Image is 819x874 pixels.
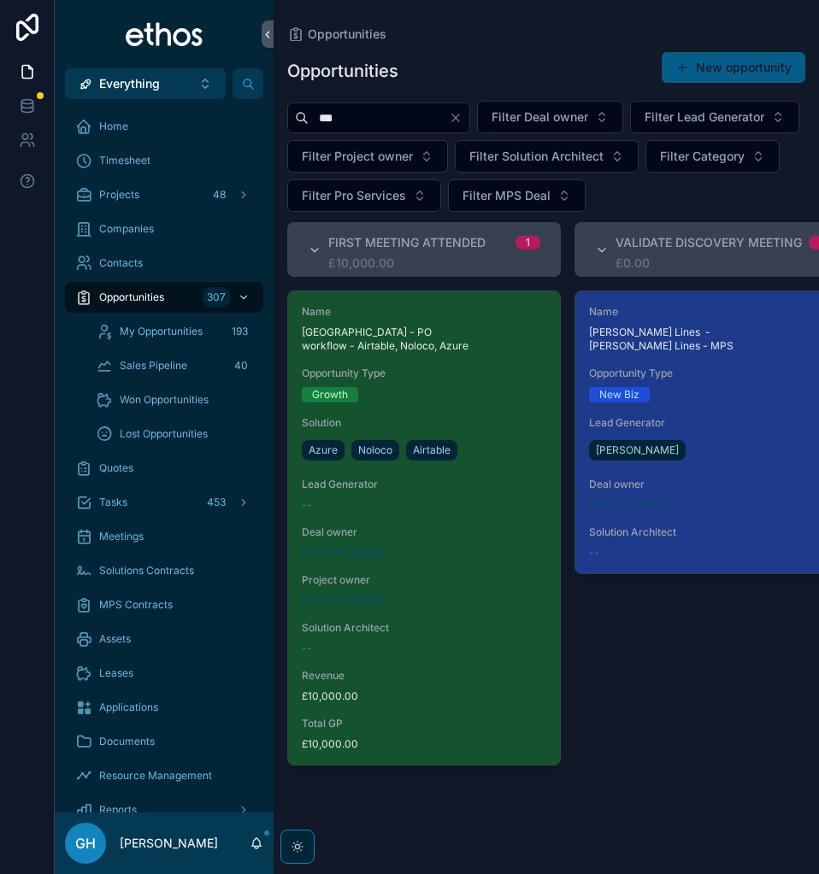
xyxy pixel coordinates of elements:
[99,120,128,133] span: Home
[309,443,338,457] span: Azure
[406,440,457,460] a: Airtable
[65,179,263,210] a: Projects48
[85,316,263,347] a: My Opportunities193
[662,52,805,83] button: New opportunity
[302,669,546,683] span: Revenue
[589,498,672,512] a: [PERSON_NAME]
[65,145,263,176] a: Timesheet
[302,525,546,539] span: Deal owner
[596,443,679,457] span: [PERSON_NAME]
[463,187,551,204] span: Filter MPS Deal
[99,598,173,612] span: MPS Contracts
[99,666,133,680] span: Leases
[99,632,131,646] span: Assets
[229,355,253,376] div: 40
[526,236,530,249] div: 1
[65,487,263,518] a: Tasks453
[302,498,312,512] span: --
[99,75,160,92] span: Everything
[477,101,623,133] button: Select Button
[202,492,231,513] div: 453
[302,367,546,380] span: Opportunity Type
[287,290,561,765] a: Name[GEOGRAPHIC_DATA] - PO workflow - Airtable, Noloco, AzureOpportunity TypeGrowthSolutionAzureN...
[351,440,399,460] a: Noloco
[65,68,226,99] button: Select Button
[492,109,588,126] span: Filter Deal owner
[65,726,263,757] a: Documents
[302,737,546,751] span: £10,000.00
[65,111,263,142] a: Home
[99,222,154,236] span: Companies
[302,573,546,587] span: Project owner
[65,692,263,723] a: Applications
[302,594,385,607] a: [PERSON_NAME]
[99,769,212,783] span: Resource Management
[448,179,586,212] button: Select Button
[99,461,133,475] span: Quotes
[645,140,780,173] button: Select Button
[302,689,546,703] span: £10,000.00
[120,427,208,441] span: Lost Opportunities
[302,148,413,165] span: Filter Project owner
[120,835,218,852] p: [PERSON_NAME]
[302,440,345,460] a: Azure
[202,287,231,308] div: 307
[65,590,263,620] a: MPS Contracts
[99,530,144,543] span: Meetings
[65,248,263,279] a: Contacts
[328,256,540,270] div: £10,000.00
[358,443,392,457] span: Noloco
[302,478,546,491] span: Lead Generator
[85,419,263,449] a: Lost Opportunities
[660,148,745,165] span: Filter Category
[227,321,253,342] div: 193
[120,359,187,372] span: Sales Pipeline
[65,214,263,244] a: Companies
[65,760,263,791] a: Resource Management
[287,179,441,212] button: Select Button
[455,140,639,173] button: Select Button
[75,833,96,853] span: GH
[302,546,385,560] a: [PERSON_NAME]
[287,59,398,83] h1: Opportunities
[99,154,150,167] span: Timesheet
[65,795,263,825] a: Reports
[65,555,263,586] a: Solutions Contracts
[99,701,158,714] span: Applications
[630,101,799,133] button: Select Button
[589,546,599,560] span: --
[302,305,546,319] span: Name
[599,387,639,402] div: New Biz
[99,290,164,304] span: Opportunities
[287,26,386,43] a: Opportunities
[99,188,139,202] span: Projects
[99,564,194,578] span: Solutions Contracts
[99,496,127,509] span: Tasks
[85,384,263,415] a: Won Opportunities
[120,393,209,407] span: Won Opportunities
[413,443,451,457] span: Airtable
[65,282,263,313] a: Opportunities307
[287,140,448,173] button: Select Button
[302,326,546,353] span: [GEOGRAPHIC_DATA] - PO workflow - Airtable, Noloco, Azure
[208,185,231,205] div: 48
[65,624,263,654] a: Assets
[125,21,204,48] img: App logo
[449,111,469,125] button: Clear
[85,350,263,381] a: Sales Pipeline40
[302,642,312,655] span: --
[616,234,802,251] span: Validate Discovery Meeting
[312,387,348,402] div: Growth
[65,453,263,484] a: Quotes
[65,521,263,552] a: Meetings
[645,109,764,126] span: Filter Lead Generator
[469,148,604,165] span: Filter Solution Architect
[120,325,203,338] span: My Opportunities
[302,187,406,204] span: Filter Pro Services
[328,234,486,251] span: First Meeting Attended
[55,99,274,812] div: scrollable content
